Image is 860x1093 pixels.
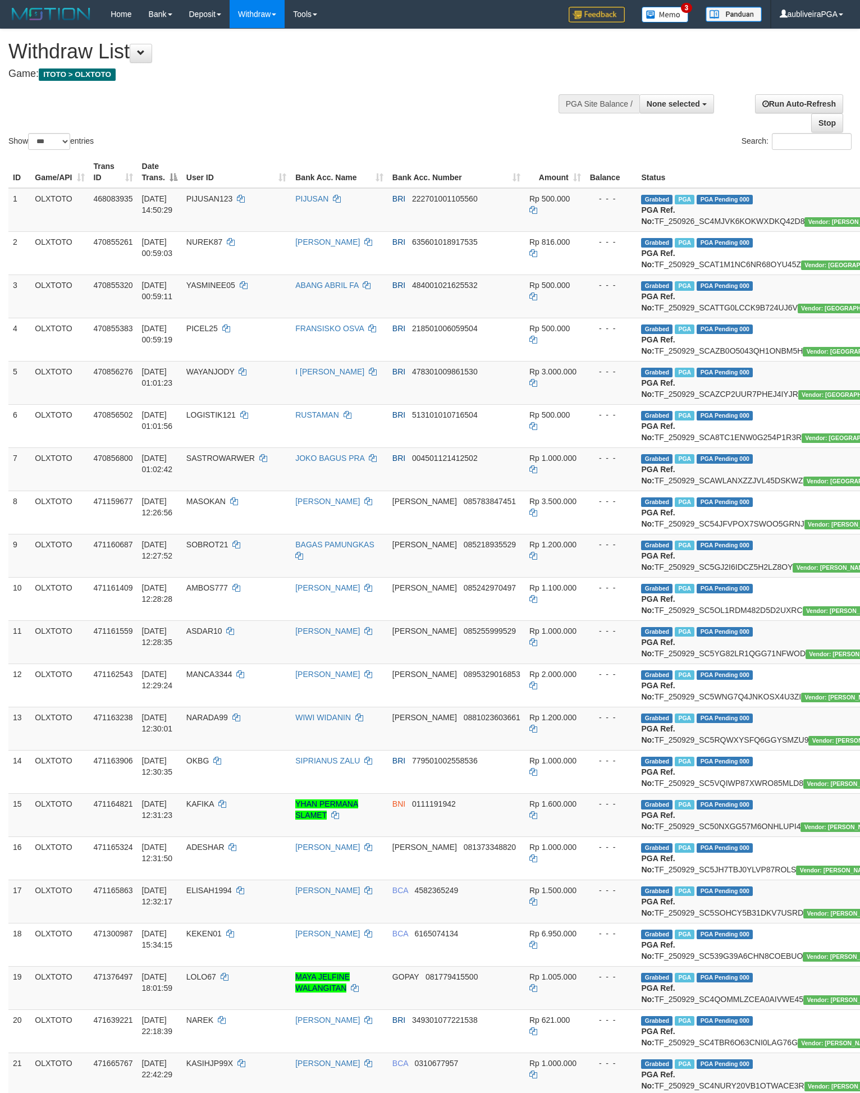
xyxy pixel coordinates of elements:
[30,318,89,361] td: OLXTOTO
[30,707,89,750] td: OLXTOTO
[675,281,694,291] span: Marked by aubjoksan
[529,237,570,246] span: Rp 816.000
[675,800,694,810] span: Marked by aubgusti
[639,94,714,113] button: None selected
[89,156,138,188] th: Trans ID: activate to sort column ascending
[8,664,30,707] td: 12
[295,540,374,549] a: BAGAS PAMUNGKAS
[392,713,457,722] span: [PERSON_NAME]
[641,800,673,810] span: Grabbed
[186,799,214,808] span: KAFIKA
[295,583,360,592] a: [PERSON_NAME]
[295,1059,360,1068] a: [PERSON_NAME]
[641,811,675,831] b: PGA Ref. No:
[675,757,694,766] span: Marked by aubandreas
[641,670,673,680] span: Grabbed
[641,368,673,377] span: Grabbed
[641,681,675,701] b: PGA Ref. No:
[94,626,133,635] span: 471161559
[529,367,577,376] span: Rp 3.000.000
[94,886,133,895] span: 471165863
[142,886,173,906] span: [DATE] 12:32:17
[142,713,173,733] span: [DATE] 12:30:01
[697,843,753,853] span: PGA Pending
[8,361,30,404] td: 5
[529,497,577,506] span: Rp 3.500.000
[697,368,753,377] span: PGA Pending
[392,886,408,895] span: BCA
[142,454,173,474] span: [DATE] 01:02:42
[30,188,89,232] td: OLXTOTO
[142,324,173,344] span: [DATE] 00:59:19
[8,40,562,63] h1: Withdraw List
[529,583,577,592] span: Rp 1.100.000
[569,7,625,22] img: Feedback.jpg
[388,156,525,188] th: Bank Acc. Number: activate to sort column ascending
[392,756,405,765] span: BRI
[186,281,235,290] span: YASMINEE05
[8,6,94,22] img: MOTION_logo.png
[529,843,577,852] span: Rp 1.000.000
[641,378,675,399] b: PGA Ref. No:
[8,318,30,361] td: 4
[641,249,675,269] b: PGA Ref. No:
[8,447,30,491] td: 7
[675,368,694,377] span: Marked by aubjoksan
[94,756,133,765] span: 471163906
[94,237,133,246] span: 470855261
[525,156,585,188] th: Amount: activate to sort column ascending
[392,237,405,246] span: BRI
[392,324,405,333] span: BRI
[186,540,228,549] span: SOBROT21
[8,491,30,534] td: 8
[142,410,173,431] span: [DATE] 01:01:56
[464,540,516,549] span: Copy 085218935529 to clipboard
[186,324,218,333] span: PICEL25
[142,843,173,863] span: [DATE] 12:31:50
[392,583,457,592] span: [PERSON_NAME]
[94,454,133,463] span: 470856800
[186,454,255,463] span: SASTROWARWER
[94,540,133,549] span: 471160687
[590,236,633,248] div: - - -
[590,712,633,723] div: - - -
[742,133,852,150] label: Search:
[30,577,89,620] td: OLXTOTO
[675,584,694,593] span: Marked by aubrezazulfa
[8,707,30,750] td: 13
[415,886,459,895] span: Copy 4582365249 to clipboard
[186,410,236,419] span: LOGISTIK121
[675,411,694,420] span: Marked by aubjosaragih
[8,68,562,80] h4: Game:
[94,670,133,679] span: 471162543
[675,886,694,896] span: Marked by aubrama
[295,886,360,895] a: [PERSON_NAME]
[675,195,694,204] span: Marked by aubandreas
[30,880,89,923] td: OLXTOTO
[30,534,89,577] td: OLXTOTO
[641,627,673,637] span: Grabbed
[94,497,133,506] span: 471159677
[412,756,478,765] span: Copy 779501002558536 to clipboard
[8,577,30,620] td: 10
[30,793,89,836] td: OLXTOTO
[186,367,235,376] span: WAYANJODY
[8,133,94,150] label: Show entries
[697,541,753,550] span: PGA Pending
[94,713,133,722] span: 471163238
[412,237,478,246] span: Copy 635601018917535 to clipboard
[590,755,633,766] div: - - -
[641,411,673,420] span: Grabbed
[295,713,351,722] a: WIWI WIDANIN
[697,800,753,810] span: PGA Pending
[94,410,133,419] span: 470856502
[641,281,673,291] span: Grabbed
[697,238,753,248] span: PGA Pending
[675,238,694,248] span: Marked by aubjoksan
[464,843,516,852] span: Copy 081373348820 to clipboard
[30,275,89,318] td: OLXTOTO
[590,582,633,593] div: - - -
[8,793,30,836] td: 15
[590,496,633,507] div: - - -
[772,133,852,150] input: Search:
